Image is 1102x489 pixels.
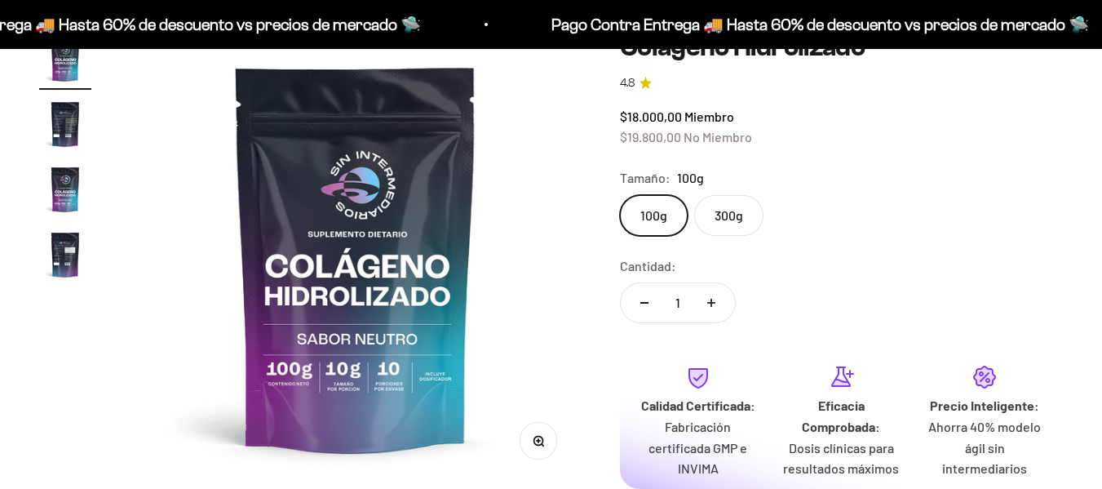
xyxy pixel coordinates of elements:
[39,229,91,286] button: Ir al artículo 4
[620,256,676,277] label: Cantidad:
[684,109,734,124] span: Miembro
[131,33,581,483] img: Colágeno Hidrolizado
[641,398,755,413] strong: Calidad Certificada:
[640,416,757,479] p: Fabricación certificada GMP e INVIMA
[783,438,901,479] p: Dosis clínicas para resultados máximos
[550,11,1087,38] p: Pago Contra Entrega 🚚 Hasta 60% de descuento vs precios de mercado 🛸
[930,398,1039,413] strong: Precio Inteligente:
[39,33,91,90] button: Ir al artículo 1
[684,129,752,144] span: No Miembro
[39,98,91,150] img: Colágeno Hidrolizado
[620,74,635,92] span: 4.8
[620,167,670,189] legend: Tamaño:
[620,109,682,124] span: $18.000,00
[926,416,1043,479] p: Ahorra 40% modelo ágil sin intermediarios
[39,229,91,281] img: Colágeno Hidrolizado
[39,163,91,220] button: Ir al artículo 3
[621,283,668,322] button: Reducir cantidad
[39,33,91,85] img: Colágeno Hidrolizado
[620,74,1063,92] a: 4.84.8 de 5.0 estrellas
[39,163,91,216] img: Colágeno Hidrolizado
[39,98,91,155] button: Ir al artículo 2
[620,129,681,144] span: $19.800,00
[677,167,704,189] span: 100g
[802,398,880,434] strong: Eficacia Comprobada:
[688,283,735,322] button: Aumentar cantidad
